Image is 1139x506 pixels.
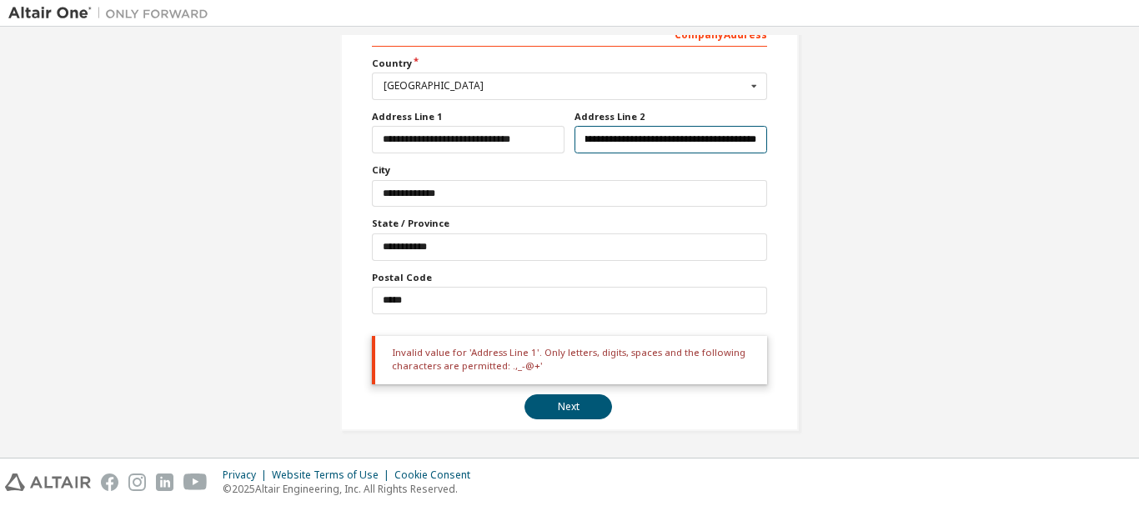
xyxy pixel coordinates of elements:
[372,163,767,177] label: City
[5,473,91,491] img: altair_logo.svg
[128,473,146,491] img: instagram.svg
[223,468,272,482] div: Privacy
[372,57,767,70] label: Country
[394,468,480,482] div: Cookie Consent
[101,473,118,491] img: facebook.svg
[183,473,208,491] img: youtube.svg
[372,271,767,284] label: Postal Code
[372,217,767,230] label: State / Province
[223,482,480,496] p: © 2025 Altair Engineering, Inc. All Rights Reserved.
[524,394,612,419] button: Next
[575,110,767,123] label: Address Line 2
[384,81,746,91] div: [GEOGRAPHIC_DATA]
[372,336,767,385] div: Invalid value for 'Address Line 1'. Only letters, digits, spaces and the following characters are...
[156,473,173,491] img: linkedin.svg
[372,110,564,123] label: Address Line 1
[8,5,217,22] img: Altair One
[272,468,394,482] div: Website Terms of Use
